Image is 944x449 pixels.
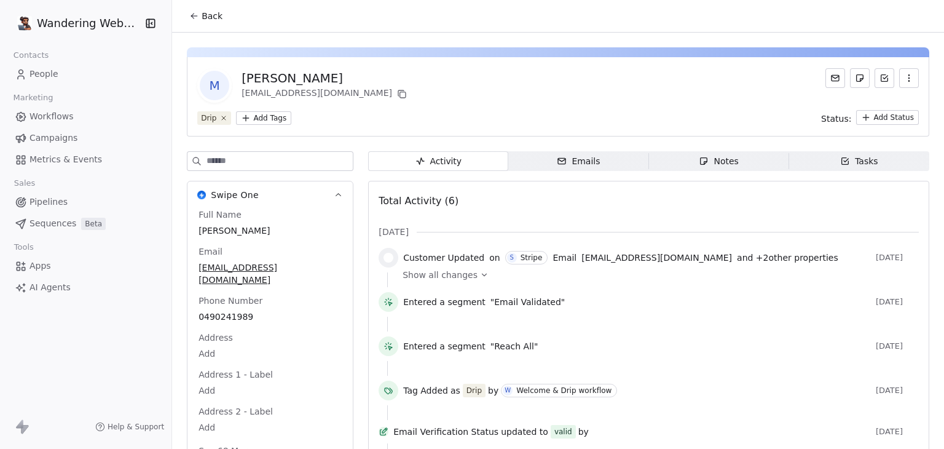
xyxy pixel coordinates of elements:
[403,296,486,308] span: Entered a segment
[9,238,39,256] span: Tools
[8,89,58,107] span: Marketing
[554,426,572,438] div: valid
[505,386,511,395] div: W
[10,192,162,212] a: Pipelines
[876,427,919,437] span: [DATE]
[876,297,919,307] span: [DATE]
[393,426,498,438] span: Email Verification Status
[199,261,342,286] span: [EMAIL_ADDRESS][DOMAIN_NAME]
[196,245,225,258] span: Email
[516,386,612,395] div: Welcome & Drip workflow
[403,269,478,281] span: Show all changes
[199,421,342,434] span: Add
[488,384,498,397] span: by
[466,385,482,396] div: Drip
[10,149,162,170] a: Metrics & Events
[236,111,291,125] button: Add Tags
[403,340,486,352] span: Entered a segment
[197,191,206,199] img: Swipe One
[199,348,342,360] span: Add
[29,153,102,166] span: Metrics & Events
[856,110,919,125] button: Add Status
[10,128,162,148] a: Campaigns
[17,16,32,31] img: logo.png
[489,252,500,264] span: on
[10,106,162,127] a: Workflows
[15,13,136,34] button: Wandering Webmaster
[876,386,919,395] span: [DATE]
[196,295,265,307] span: Phone Number
[379,195,458,207] span: Total Activity (6)
[196,332,235,344] span: Address
[29,281,71,294] span: AI Agents
[553,252,576,264] span: Email
[196,368,275,381] span: Address 1 - Label
[108,422,164,432] span: Help & Support
[578,426,589,438] span: by
[10,213,162,234] a: SequencesBeta
[403,252,484,264] span: Customer Updated
[379,226,409,238] span: [DATE]
[10,256,162,276] a: Apps
[199,311,342,323] span: 0490241989
[187,181,353,209] button: Swipe OneSwipe One
[509,253,513,263] div: S
[10,64,162,84] a: People
[29,217,76,230] span: Sequences
[699,155,738,168] div: Notes
[403,269,910,281] a: Show all changes
[29,110,74,123] span: Workflows
[450,384,460,397] span: as
[242,70,409,87] div: [PERSON_NAME]
[9,174,41,193] span: Sales
[557,155,600,168] div: Emails
[521,253,543,262] div: Stripe
[501,426,548,438] span: updated to
[211,189,259,201] span: Swipe One
[10,277,162,298] a: AI Agents
[196,405,275,418] span: Address 2 - Label
[876,341,919,351] span: [DATE]
[876,253,919,263] span: [DATE]
[201,113,216,124] div: Drip
[199,384,342,397] span: Add
[37,15,141,31] span: Wandering Webmaster
[182,5,230,27] button: Back
[29,68,58,81] span: People
[81,218,106,230] span: Beta
[202,10,222,22] span: Back
[490,340,538,352] span: "Reach All"
[581,252,732,264] span: [EMAIL_ADDRESS][DOMAIN_NAME]
[737,252,838,264] span: and + 2 other properties
[29,196,68,209] span: Pipelines
[199,224,342,237] span: [PERSON_NAME]
[821,113,851,125] span: Status:
[29,132,77,145] span: Campaigns
[95,422,164,432] a: Help & Support
[200,71,229,100] span: M
[840,155,878,168] div: Tasks
[490,296,565,308] span: "Email Validated"
[29,260,51,272] span: Apps
[242,87,409,101] div: [EMAIL_ADDRESS][DOMAIN_NAME]
[8,46,54,65] span: Contacts
[383,253,393,263] img: stripe.svg
[403,384,448,397] span: Tag Added
[196,209,244,221] span: Full Name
